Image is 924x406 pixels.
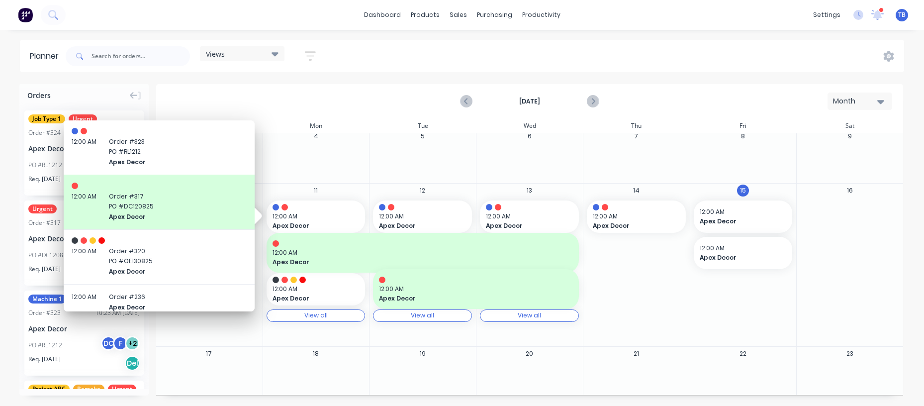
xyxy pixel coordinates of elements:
span: Req. [DATE] [28,265,61,274]
span: 12:00 AM [72,292,109,312]
button: 14 [630,185,642,197]
span: PO # OE130825 [109,256,153,266]
strong: [DATE] [480,97,579,106]
span: Order # 236 [109,292,146,302]
div: Fri [690,118,797,133]
span: Apex Decor [109,303,146,311]
button: 17 [203,348,215,360]
span: Apex Decor [273,258,543,267]
span: 12:00 AM [72,192,109,222]
div: 12:00 AMApex Decor [480,201,579,233]
span: 12:00 AM [273,248,568,257]
button: 6 [524,130,536,142]
button: Previous page [461,95,472,107]
span: Order # 323 [109,137,146,147]
span: TB [898,10,906,19]
span: 12:00 AM [593,212,675,221]
button: 21 [630,348,642,360]
span: Project ABC [28,385,70,394]
div: 10:23 AM [DATE] [95,308,140,317]
button: Next page [587,95,598,107]
div: 12:00 AMApex Decor [373,201,472,233]
div: Wed [476,118,583,133]
div: Mon [263,118,370,133]
span: Urgent [28,204,57,213]
span: Apex Decor [273,294,351,303]
span: Apex Decor [109,158,146,166]
div: 12:00 AMApex Decor [694,237,793,269]
div: DC [101,336,116,351]
button: 23 [844,348,856,360]
span: 12:00 AM [379,212,461,221]
div: F [113,336,128,351]
span: Job Type 1 [28,114,65,123]
span: Apex Decor [109,212,146,221]
span: PO # DC120825 [109,202,154,211]
span: Apex Decor [486,221,564,230]
div: 12:00 AMApex Decor [267,237,579,269]
span: 12:00 AM [72,137,109,167]
span: Req. [DATE] [28,355,61,364]
button: 18 [310,348,322,360]
div: Sat [796,118,903,133]
div: Apex Decor [28,323,140,334]
span: Order # 320 [109,246,153,256]
span: Apex Decor [700,217,778,226]
span: 12:00 AM [486,212,568,221]
div: Del [125,356,140,371]
span: 12:00 AM [273,285,355,294]
div: PO #DC120825 [28,251,70,260]
span: 12:00 AM [700,244,782,253]
span: Apex Decor [593,221,671,230]
div: Order # 323 [28,308,61,317]
span: Apex Decor [700,253,778,262]
input: Search for orders... [92,46,190,66]
div: Apex Decor [28,143,140,154]
span: PO # RL1212 [109,147,146,157]
span: Machine 1 [28,295,66,304]
div: productivity [517,7,565,22]
span: 12:00 AM [273,212,355,221]
span: Req. [DATE] [28,175,61,184]
div: Order # 317 [28,218,61,227]
div: Sun [156,118,263,133]
div: Thu [583,118,690,133]
div: 12:00 AMApex Decor [587,201,686,233]
div: Planner [30,50,64,62]
span: Apex Decor [109,267,146,276]
img: Factory [18,7,33,22]
div: products [406,7,445,22]
button: 8 [737,130,749,142]
div: PO #RL1212 [28,341,62,350]
div: 12:00 AMApex Decor [267,201,366,233]
button: 11 [310,185,322,197]
button: 20 [524,348,536,360]
span: Urgent [108,385,136,394]
div: View all [304,312,328,319]
a: dashboard [359,7,406,22]
div: 12:00 AMApex Decor [694,201,793,233]
span: Apex Decor [379,294,553,303]
button: 19 [417,348,429,360]
span: Orders [27,90,51,101]
span: Views [206,49,225,59]
button: 5 [417,130,429,142]
span: 12:00 AM [72,246,109,277]
div: Order # 324 [28,128,61,137]
span: 12:00 AM [379,285,568,294]
div: purchasing [472,7,517,22]
div: PO #RL1212 [28,161,62,170]
button: 22 [737,348,749,360]
div: 12:00 AMApex Decor [267,273,366,305]
div: View all [411,312,434,319]
button: 16 [844,185,856,197]
div: 12:00 AMApex Decor [373,273,578,305]
button: 15 [737,185,749,197]
button: 13 [524,185,536,197]
span: Order # 317 [109,192,154,202]
button: 12 [417,185,429,197]
button: 4 [310,130,322,142]
div: + 2 [125,336,140,351]
div: Tue [369,118,476,133]
button: 7 [630,130,642,142]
